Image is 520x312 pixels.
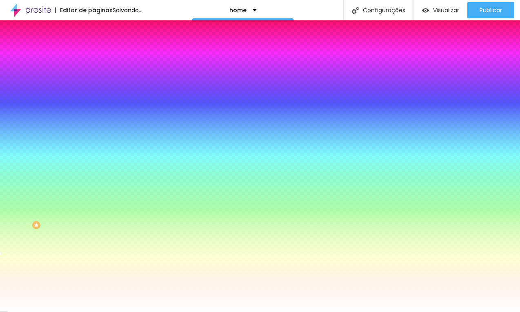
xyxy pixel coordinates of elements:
span: Publicar [480,7,502,13]
img: view-1.svg [422,7,429,14]
p: home [229,7,247,13]
div: Editor de páginas [55,7,113,13]
div: Salvando... [113,7,142,13]
img: Icone [352,7,359,14]
button: Visualizar [414,2,467,18]
button: Publicar [467,2,514,18]
span: Visualizar [433,7,459,13]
